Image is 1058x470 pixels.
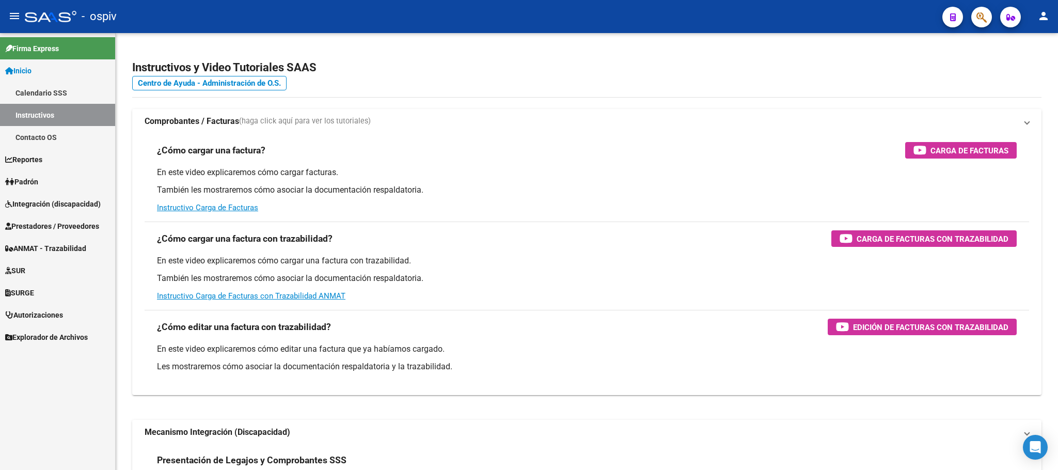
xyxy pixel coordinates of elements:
[157,203,258,212] a: Instructivo Carga de Facturas
[5,221,99,232] span: Prestadores / Proveedores
[157,453,346,467] h3: Presentación de Legajos y Comprobantes SSS
[145,116,239,127] strong: Comprobantes / Facturas
[5,309,63,321] span: Autorizaciones
[145,427,290,438] strong: Mecanismo Integración (Discapacidad)
[905,142,1017,159] button: Carga de Facturas
[5,265,25,276] span: SUR
[157,291,345,301] a: Instructivo Carga de Facturas con Trazabilidad ANMAT
[157,273,1017,284] p: También les mostraremos cómo asociar la documentación respaldatoria.
[5,43,59,54] span: Firma Express
[157,255,1017,267] p: En este video explicaremos cómo cargar una factura con trazabilidad.
[157,231,333,246] h3: ¿Cómo cargar una factura con trazabilidad?
[157,167,1017,178] p: En este video explicaremos cómo cargar facturas.
[930,144,1008,157] span: Carga de Facturas
[8,10,21,22] mat-icon: menu
[828,319,1017,335] button: Edición de Facturas con Trazabilidad
[5,176,38,187] span: Padrón
[157,184,1017,196] p: También les mostraremos cómo asociar la documentación respaldatoria.
[853,321,1008,334] span: Edición de Facturas con Trazabilidad
[157,361,1017,372] p: Les mostraremos cómo asociar la documentación respaldatoria y la trazabilidad.
[157,320,331,334] h3: ¿Cómo editar una factura con trazabilidad?
[157,143,265,158] h3: ¿Cómo cargar una factura?
[5,243,86,254] span: ANMAT - Trazabilidad
[157,343,1017,355] p: En este video explicaremos cómo editar una factura que ya habíamos cargado.
[132,76,287,90] a: Centro de Ayuda - Administración de O.S.
[132,420,1041,445] mat-expansion-panel-header: Mecanismo Integración (Discapacidad)
[5,332,88,343] span: Explorador de Archivos
[82,5,117,28] span: - ospiv
[831,230,1017,247] button: Carga de Facturas con Trazabilidad
[5,287,34,299] span: SURGE
[5,65,31,76] span: Inicio
[5,154,42,165] span: Reportes
[1037,10,1050,22] mat-icon: person
[132,58,1041,77] h2: Instructivos y Video Tutoriales SAAS
[132,134,1041,395] div: Comprobantes / Facturas(haga click aquí para ver los tutoriales)
[239,116,371,127] span: (haga click aquí para ver los tutoriales)
[5,198,101,210] span: Integración (discapacidad)
[857,232,1008,245] span: Carga de Facturas con Trazabilidad
[1023,435,1048,460] div: Open Intercom Messenger
[132,109,1041,134] mat-expansion-panel-header: Comprobantes / Facturas(haga click aquí para ver los tutoriales)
